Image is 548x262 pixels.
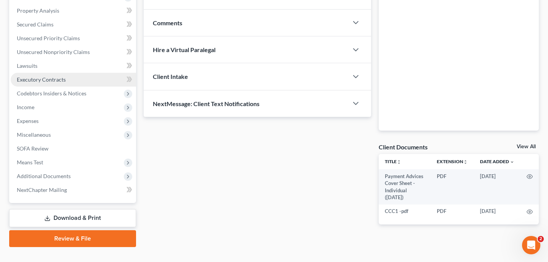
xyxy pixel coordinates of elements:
a: Property Analysis [11,4,136,18]
i: expand_more [510,160,514,164]
a: Review & File [9,230,136,247]
span: Comments [153,19,182,26]
span: 2 [538,236,544,242]
a: Secured Claims [11,18,136,31]
i: unfold_more [397,160,401,164]
a: Unsecured Nonpriority Claims [11,45,136,59]
div: Client Documents [379,143,428,151]
span: NextMessage: Client Text Notifications [153,100,259,107]
a: Lawsuits [11,59,136,73]
a: SOFA Review [11,142,136,156]
span: Secured Claims [17,21,54,28]
a: Extensionunfold_more [437,159,468,164]
span: Additional Documents [17,173,71,179]
a: View All [517,144,536,149]
a: Date Added expand_more [480,159,514,164]
span: Miscellaneous [17,131,51,138]
td: [DATE] [474,169,520,205]
a: Executory Contracts [11,73,136,87]
span: Codebtors Insiders & Notices [17,90,86,97]
a: Unsecured Priority Claims [11,31,136,45]
td: PDF [431,205,474,218]
td: CCC1 -pdf [379,205,431,218]
span: Means Test [17,159,43,165]
span: Hire a Virtual Paralegal [153,46,216,53]
td: PDF [431,169,474,205]
span: Expenses [17,118,39,124]
iframe: Intercom live chat [522,236,540,254]
span: Unsecured Nonpriority Claims [17,49,90,55]
span: SOFA Review [17,145,49,152]
span: Income [17,104,34,110]
td: Payment Advices Cover Sheet - Individual ([DATE]) [379,169,431,205]
span: Client Intake [153,73,188,80]
span: Property Analysis [17,7,59,14]
a: Download & Print [9,209,136,227]
a: NextChapter Mailing [11,183,136,197]
a: Titleunfold_more [385,159,401,164]
span: Lawsuits [17,62,37,69]
span: NextChapter Mailing [17,187,67,193]
i: unfold_more [463,160,468,164]
td: [DATE] [474,205,520,218]
span: Unsecured Priority Claims [17,35,80,41]
span: Executory Contracts [17,76,66,83]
